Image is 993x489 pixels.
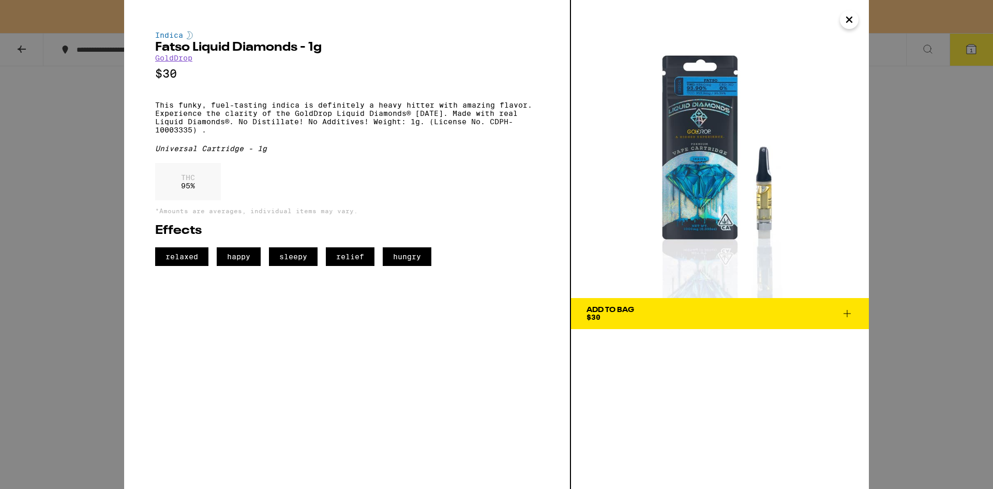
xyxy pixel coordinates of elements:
[155,31,539,39] div: Indica
[155,247,208,266] span: relaxed
[6,7,74,16] span: Hi. Need any help?
[383,247,431,266] span: hungry
[571,298,869,329] button: Add To Bag$30
[586,306,634,314] div: Add To Bag
[155,54,192,62] a: GoldDrop
[155,67,539,80] p: $30
[155,208,539,214] p: *Amounts are averages, individual items may vary.
[155,163,221,200] div: 95 %
[181,173,195,182] p: THC
[840,10,859,29] button: Close
[217,247,261,266] span: happy
[326,247,374,266] span: relief
[155,225,539,237] h2: Effects
[155,101,539,134] p: This funky, fuel-tasting indica is definitely a heavy hitter with amazing flavor. Experience the ...
[155,144,539,153] div: Universal Cartridge - 1g
[155,41,539,54] h2: Fatso Liquid Diamonds - 1g
[269,247,318,266] span: sleepy
[586,313,600,321] span: $30
[187,31,193,39] img: indicaColor.svg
